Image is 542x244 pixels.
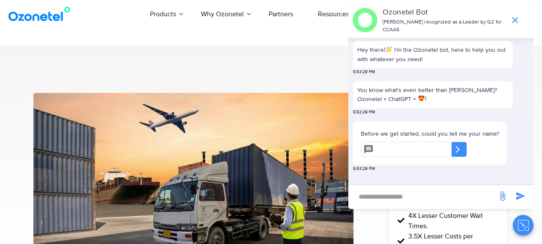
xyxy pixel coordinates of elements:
[418,95,425,102] img: 😍
[353,189,493,205] div: new-msg-input
[384,46,394,54] span: !
[353,166,375,172] span: 5:53:29 PM
[383,18,506,34] p: [PERSON_NAME] recognized as a Leader by G2 for CCAAS
[353,109,375,116] span: 5:53:29 PM
[416,95,426,103] span: !
[494,187,511,205] span: send message
[357,45,509,64] p: Hey there I'm the Ozonetel bot, here to help you out with whatever you need!
[512,187,529,205] span: send message
[386,46,392,53] img: 👋
[353,69,375,75] span: 5:53:29 PM
[383,7,506,18] p: Ozonetel Bot
[361,129,499,138] p: Before we get started, could you tell me your name?
[357,86,509,104] p: You know what's even better than [PERSON_NAME]? Ozonetel + ChatGPT =
[353,8,377,33] img: header
[506,12,524,29] span: end chat or minimize
[513,215,533,235] button: Close chat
